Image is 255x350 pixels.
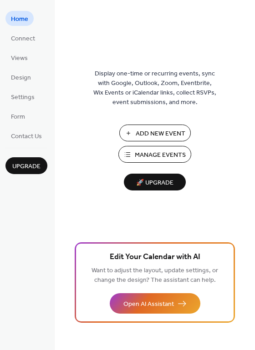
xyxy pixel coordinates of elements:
[136,129,185,139] span: Add New Event
[5,109,31,124] a: Form
[5,50,33,65] a: Views
[11,34,35,44] span: Connect
[12,162,41,171] span: Upgrade
[5,157,47,174] button: Upgrade
[118,146,191,163] button: Manage Events
[93,69,216,107] span: Display one-time or recurring events, sync with Google, Outlook, Zoom, Eventbrite, Wix Events or ...
[110,293,200,314] button: Open AI Assistant
[11,15,28,24] span: Home
[123,300,174,309] span: Open AI Assistant
[11,132,42,141] span: Contact Us
[5,11,34,26] a: Home
[135,150,186,160] span: Manage Events
[5,30,41,45] a: Connect
[124,174,186,190] button: 🚀 Upgrade
[11,54,28,63] span: Views
[5,128,47,143] a: Contact Us
[5,70,36,85] a: Design
[11,93,35,102] span: Settings
[11,73,31,83] span: Design
[92,265,218,286] span: Want to adjust the layout, update settings, or change the design? The assistant can help.
[11,112,25,122] span: Form
[119,125,191,141] button: Add New Event
[110,251,200,264] span: Edit Your Calendar with AI
[129,177,180,189] span: 🚀 Upgrade
[5,89,40,104] a: Settings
